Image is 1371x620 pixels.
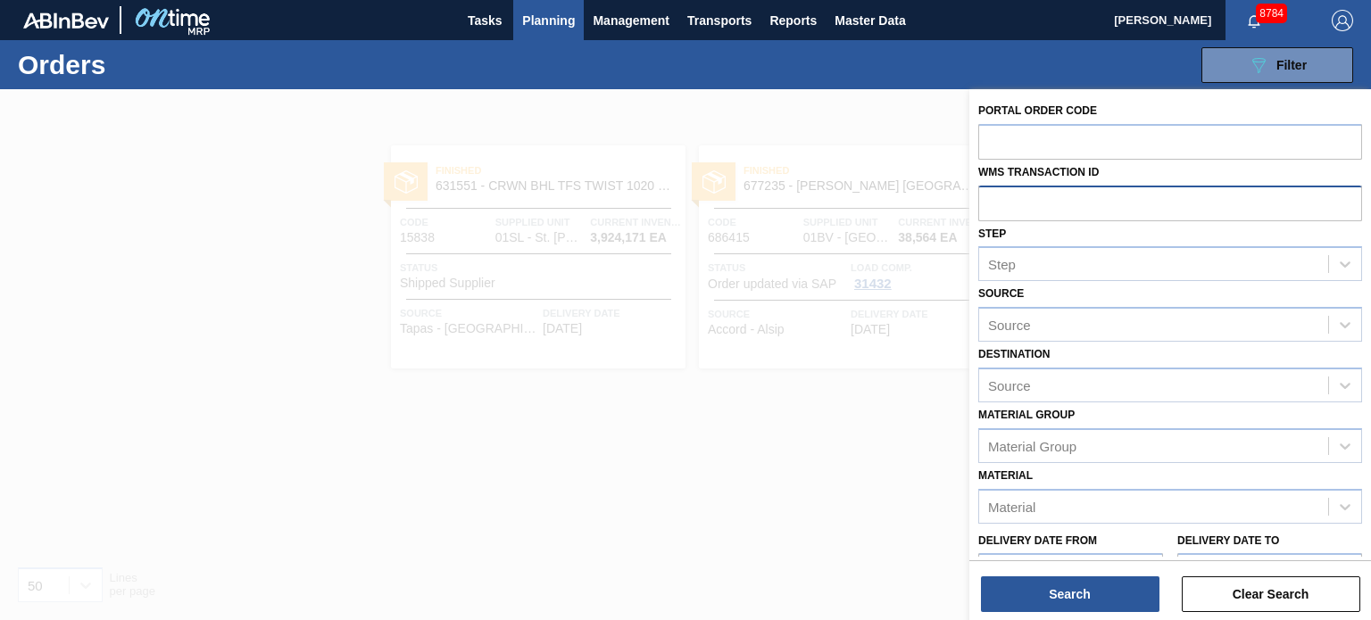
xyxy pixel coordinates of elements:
label: Delivery Date from [978,534,1097,547]
span: Planning [522,10,575,31]
label: Delivery Date to [1177,534,1279,547]
label: Portal Order Code [978,104,1097,117]
span: Reports [769,10,817,31]
span: Transports [687,10,752,31]
div: Material Group [988,438,1076,453]
div: Material [988,499,1035,514]
label: Material [978,469,1033,482]
label: Step [978,227,1006,240]
span: 8784 [1256,4,1287,23]
div: Source [988,377,1031,393]
img: TNhmsLtSVTkK8tSr43FrP2fwEKptu5GPRR3wAAAABJRU5ErkJggg== [23,12,109,29]
div: Step [988,257,1016,272]
input: mm/dd/yyyy [978,553,1163,589]
span: Filter [1276,58,1307,72]
input: mm/dd/yyyy [1177,553,1362,589]
img: Logout [1332,10,1353,31]
label: Source [978,287,1024,300]
span: Master Data [835,10,905,31]
label: Material Group [978,409,1075,421]
span: Tasks [465,10,504,31]
label: Destination [978,348,1050,360]
span: Management [593,10,669,31]
button: Filter [1201,47,1353,83]
div: Source [988,318,1031,333]
label: WMS Transaction ID [978,166,1099,178]
h1: Orders [18,54,274,75]
button: Notifications [1226,8,1283,33]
